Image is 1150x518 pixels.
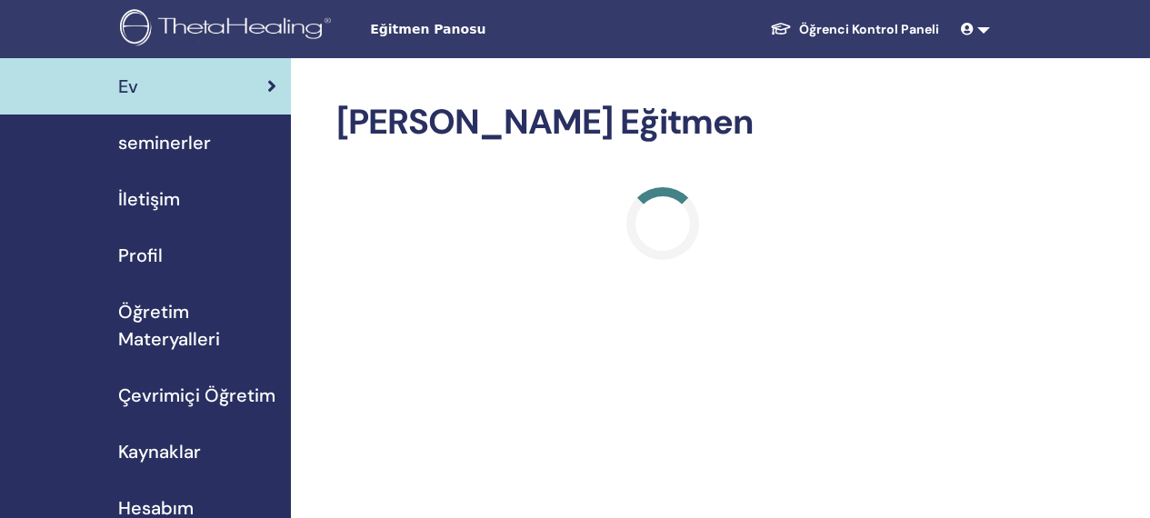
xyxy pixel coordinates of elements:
span: Çevrimiçi Öğretim [118,382,275,409]
span: Öğretim Materyalleri [118,298,276,353]
span: Profil [118,242,163,269]
a: Öğrenci Kontrol Paneli [755,13,954,46]
span: Eğitmen Panosu [370,20,643,39]
img: graduation-cap-white.svg [770,21,792,36]
img: logo.png [120,9,337,50]
span: Kaynaklar [118,438,201,465]
span: Ev [118,73,138,100]
span: İletişim [118,185,180,213]
h2: [PERSON_NAME] Eğitmen [336,102,990,144]
span: seminerler [118,129,211,156]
